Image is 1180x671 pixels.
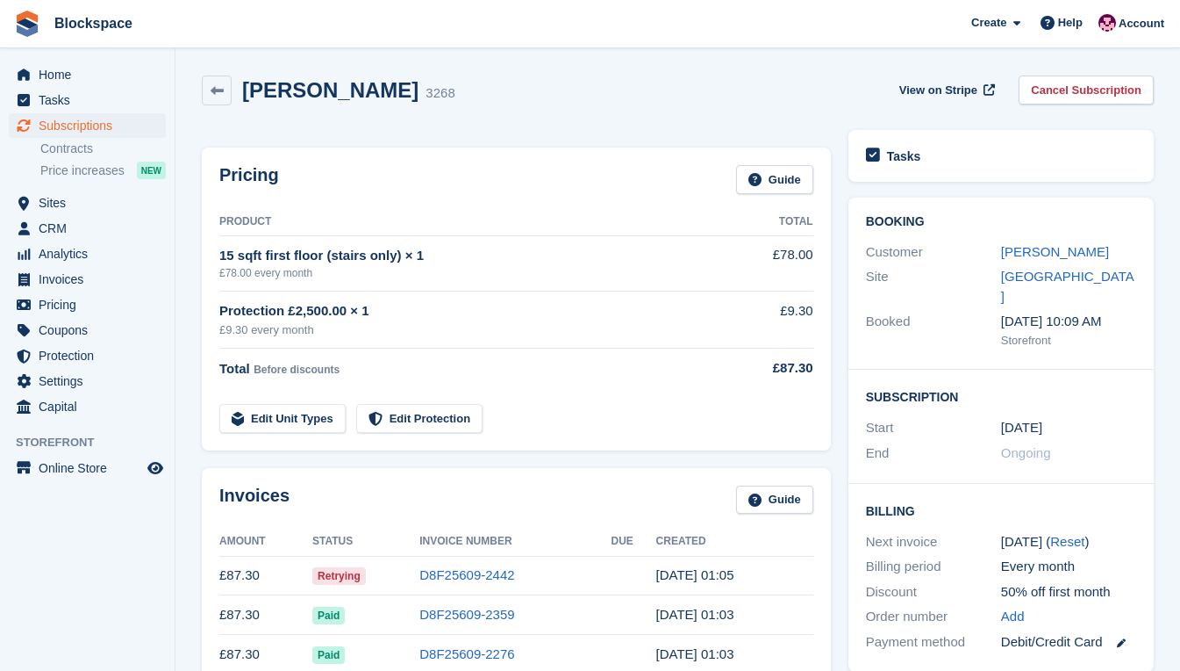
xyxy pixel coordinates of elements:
[734,235,813,291] td: £78.00
[312,567,366,585] span: Retrying
[16,434,175,451] span: Storefront
[39,456,144,480] span: Online Store
[892,76,998,105] a: View on Stripe
[419,646,514,661] a: D8F25609-2276
[254,364,340,376] span: Before discounts
[419,567,514,582] a: D8F25609-2442
[426,83,454,104] div: 3268
[219,595,312,635] td: £87.30
[971,14,1006,32] span: Create
[1001,244,1109,259] a: [PERSON_NAME]
[866,632,1001,653] div: Payment method
[734,358,813,379] div: £87.30
[1001,332,1136,350] div: Storefront
[39,267,144,292] span: Invoices
[39,318,144,343] span: Coupons
[39,369,144,393] span: Settings
[9,318,166,343] a: menu
[866,557,1001,577] div: Billing period
[219,361,250,376] span: Total
[866,215,1136,229] h2: Booking
[1019,76,1154,105] a: Cancel Subscription
[39,88,144,112] span: Tasks
[611,528,656,556] th: Due
[219,208,734,236] th: Product
[219,301,734,321] div: Protection £2,500.00 × 1
[1119,15,1164,32] span: Account
[1001,418,1042,438] time: 2022-02-27 00:00:00 UTC
[1050,534,1084,549] a: Reset
[312,528,419,556] th: Status
[1001,582,1136,602] div: 50% off first month
[39,394,144,419] span: Capital
[39,343,144,368] span: Protection
[656,528,813,556] th: Created
[39,191,144,215] span: Sites
[145,458,166,479] a: Preview store
[9,456,166,480] a: menu
[312,607,345,624] span: Paid
[219,246,734,266] div: 15 sqft first floor (stairs only) × 1
[1098,14,1116,32] img: Blockspace
[39,292,144,317] span: Pricing
[9,88,166,112] a: menu
[9,267,166,292] a: menu
[219,404,346,433] a: Edit Unit Types
[866,418,1001,438] div: Start
[734,292,813,349] td: £9.30
[866,582,1001,602] div: Discount
[219,528,312,556] th: Amount
[1058,14,1083,32] span: Help
[1001,269,1134,304] a: [GEOGRAPHIC_DATA]
[899,82,977,99] span: View on Stripe
[356,404,483,433] a: Edit Protection
[866,387,1136,405] h2: Subscription
[736,486,813,515] a: Guide
[9,191,166,215] a: menu
[40,141,166,157] a: Contracts
[1001,632,1136,653] div: Debit/Credit Card
[887,148,921,164] h2: Tasks
[137,162,166,179] div: NEW
[39,62,144,87] span: Home
[656,646,734,661] time: 2025-06-27 00:03:52 UTC
[242,78,418,102] h2: [PERSON_NAME]
[14,11,40,37] img: stora-icon-8386f47178a22dfd0bd8f6a31ec36ba5ce8667c1dd55bd0f319d3a0aa187defe.svg
[312,646,345,664] span: Paid
[1001,312,1136,332] div: [DATE] 10:09 AM
[866,444,1001,464] div: End
[40,161,166,180] a: Price increases NEW
[1001,557,1136,577] div: Every month
[9,394,166,419] a: menu
[866,242,1001,263] div: Customer
[9,113,166,138] a: menu
[40,162,125,179] span: Price increases
[656,607,734,622] time: 2025-07-27 00:03:34 UTC
[219,165,279,194] h2: Pricing
[736,165,813,194] a: Guide
[219,486,290,515] h2: Invoices
[39,216,144,241] span: CRM
[9,216,166,241] a: menu
[9,292,166,317] a: menu
[419,607,514,622] a: D8F25609-2359
[9,343,166,368] a: menu
[219,321,734,339] div: £9.30 every month
[419,528,611,556] th: Invoice Number
[866,501,1136,519] h2: Billing
[656,567,734,582] time: 2025-08-27 00:05:06 UTC
[47,9,139,38] a: Blockspace
[866,312,1001,349] div: Booked
[219,265,734,281] div: £78.00 every month
[734,208,813,236] th: Total
[9,62,166,87] a: menu
[39,113,144,138] span: Subscriptions
[866,532,1001,552] div: Next invoice
[9,242,166,266] a: menu
[39,242,144,266] span: Analytics
[9,369,166,393] a: menu
[1001,607,1025,627] a: Add
[866,607,1001,627] div: Order number
[1001,445,1051,460] span: Ongoing
[219,556,312,595] td: £87.30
